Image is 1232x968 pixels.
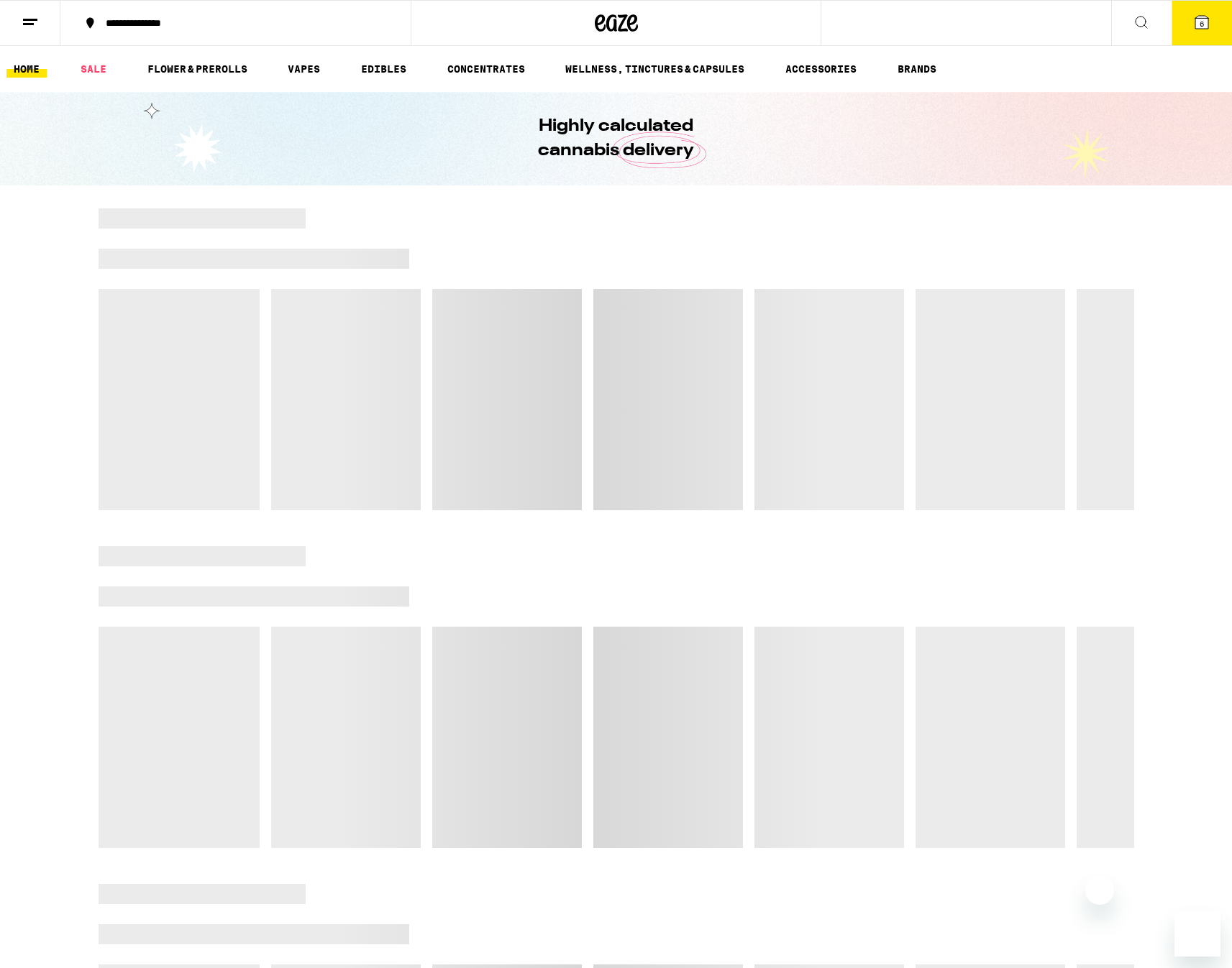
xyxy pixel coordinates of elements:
[890,60,944,78] a: BRANDS
[1200,19,1204,28] span: 6
[6,60,47,78] a: HOME
[140,60,255,78] a: FLOWER & PREROLLS
[778,60,864,78] a: ACCESSORIES
[73,60,114,78] a: SALE
[440,60,532,78] a: CONCENTRATES
[1172,1,1232,45] button: 6
[498,114,735,163] h1: Highly calculated cannabis delivery
[1085,876,1114,905] iframe: Close message
[354,60,414,78] a: EDIBLES
[280,60,327,78] a: VAPES
[1174,911,1220,957] iframe: Button to launch messaging window
[558,60,752,78] a: WELLNESS, TINCTURES & CAPSULES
